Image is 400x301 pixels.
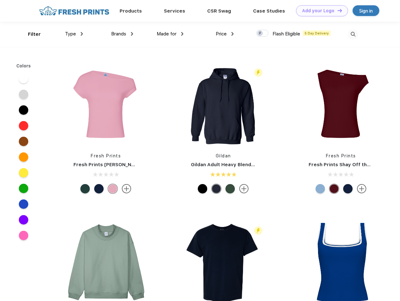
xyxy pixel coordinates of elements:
img: fo%20logo%202.webp [37,5,111,16]
div: Hth Sp Drk Green [225,184,235,193]
div: Light Pink [108,184,117,193]
img: func=resize&h=266 [64,63,148,146]
span: Type [65,31,76,37]
a: CSR Swag [207,8,231,14]
span: Flash Eligible [273,31,300,37]
a: Sign in [353,5,379,16]
div: Navy [212,184,221,193]
div: Light Blue [316,184,325,193]
a: Gildan [216,153,231,158]
div: Filter [28,31,41,38]
img: more.svg [239,184,249,193]
div: Add your Logo [302,8,334,13]
a: Fresh Prints [PERSON_NAME] Off the Shoulder Top [73,162,196,167]
img: dropdown.png [81,32,83,36]
a: Fresh Prints [91,153,121,158]
div: Burgundy [329,184,339,193]
img: flash_active_toggle.svg [254,226,262,235]
span: 5 Day Delivery [303,30,331,36]
a: Products [120,8,142,14]
span: Brands [111,31,126,37]
a: Services [164,8,185,14]
div: Navy [94,184,104,193]
img: more.svg [357,184,366,193]
img: dropdown.png [231,32,234,36]
img: more.svg [122,184,131,193]
div: Black [198,184,207,193]
a: Fresh Prints [326,153,356,158]
div: Sign in [359,7,373,14]
img: DT [338,9,342,12]
span: Price [216,31,227,37]
img: func=resize&h=266 [181,63,265,146]
img: dropdown.png [181,32,183,36]
img: dropdown.png [131,32,133,36]
span: Made for [157,31,176,37]
img: flash_active_toggle.svg [254,68,262,77]
div: Green [80,184,90,193]
img: desktop_search.svg [348,29,358,40]
a: Gildan Adult Heavy Blend 8 Oz. 50/50 Hooded Sweatshirt [191,162,328,167]
div: Navy [343,184,353,193]
img: func=resize&h=266 [299,63,383,146]
div: Colors [12,63,36,69]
